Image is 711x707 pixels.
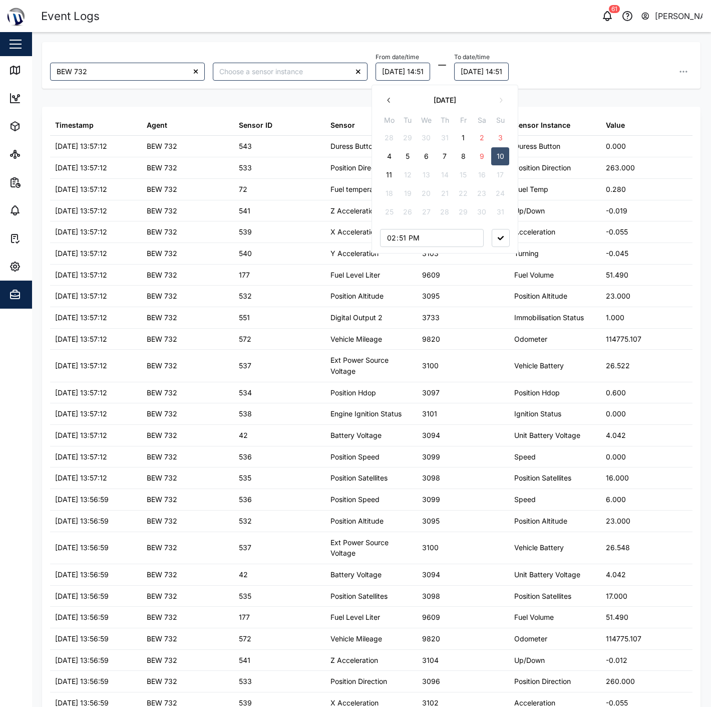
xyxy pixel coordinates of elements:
button: 24 August 2025 [491,184,509,202]
div: Position Speed [330,451,380,462]
button: 30 August 2025 [473,203,491,221]
div: 17.000 [606,591,627,602]
div: 551 [239,312,250,323]
div: 572 [239,334,251,345]
div: 51.490 [606,612,628,623]
div: Speed [514,494,536,505]
div: 538 [239,408,252,419]
div: Position Satellites [330,591,388,602]
div: BEW 732 [147,569,177,580]
div: BEW 732 [147,655,177,666]
div: [DATE] 13:56:59 [55,655,109,666]
div: [DATE] 13:56:59 [55,542,109,553]
div: BEW 732 [147,633,177,644]
div: BEW 732 [147,494,177,505]
div: [DATE] 13:56:59 [55,569,109,580]
div: Settings [26,261,62,272]
div: Fuel Level Liter [330,612,380,623]
button: 12 August 2025 [399,166,417,184]
div: Event Logs [41,8,100,25]
div: Odometer [514,633,547,644]
div: 537 [239,542,251,553]
div: Vehicle Mileage [330,334,382,345]
div: 0.000 [606,141,626,152]
div: 9820 [422,633,440,644]
div: Immobilisation Status [514,312,584,323]
div: 3097 [422,387,440,398]
div: BEW 732 [147,542,177,553]
div: BEW 732 [147,676,177,687]
button: 14 August 2025 [436,166,454,184]
div: Sensor ID [239,120,272,131]
div: [DATE] 13:56:59 [55,591,109,602]
div: 177 [239,612,250,623]
div: [DATE] 13:57:12 [55,270,107,281]
div: X Acceleration [330,226,379,238]
div: Ext Power Source Voltage [330,537,412,559]
img: Main Logo [5,5,27,27]
div: Position Direction [330,162,387,173]
div: 72 [239,184,247,195]
button: 1 August 2025 [454,129,472,147]
div: BEW 732 [147,430,177,441]
label: To date/time [454,54,490,61]
div: Sites [26,149,50,160]
div: Digital Output 2 [330,312,383,323]
div: 0.280 [606,184,626,195]
div: 3104 [422,655,439,666]
div: 61 [609,5,620,13]
div: BEW 732 [147,248,177,259]
div: 6.000 [606,494,626,505]
div: [DATE] 13:57:12 [55,162,107,173]
div: Timestamp [55,120,94,131]
div: [DATE] 13:57:12 [55,473,107,484]
div: 535 [239,591,251,602]
div: Agent [147,120,167,131]
div: [PERSON_NAME] [655,10,703,23]
div: 536 [239,451,252,462]
div: 3095 [422,291,440,302]
div: 534 [239,387,252,398]
div: 9609 [422,612,440,623]
div: 51.490 [606,270,628,281]
input: Choose an agent [50,63,205,81]
div: BEW 732 [147,408,177,419]
div: [DATE] 13:57:12 [55,312,107,323]
div: 3099 [422,494,440,505]
div: Vehicle Mileage [330,633,382,644]
button: 31 July 2025 [436,129,454,147]
button: 6 August 2025 [417,147,435,165]
button: 21 August 2025 [436,184,454,202]
div: 537 [239,360,251,371]
button: 13 August 2025 [417,166,435,184]
div: [DATE] 13:56:59 [55,494,109,505]
div: 26.548 [606,542,630,553]
div: BEW 732 [147,205,177,216]
div: BEW 732 [147,612,177,623]
div: Unit Battery Voltage [514,430,580,441]
div: 3098 [422,473,440,484]
div: Assets [26,121,57,132]
button: 30 July 2025 [417,129,435,147]
div: -0.012 [606,655,627,666]
div: 42 [239,569,248,580]
div: BEW 732 [147,141,177,152]
div: 26.522 [606,360,630,371]
div: Ignition Status [514,408,561,419]
div: Z Acceleration [330,205,378,216]
div: Position Speed [330,494,380,505]
div: 16.000 [606,473,629,484]
div: 3095 [422,516,440,527]
button: 7 August 2025 [436,147,454,165]
div: BEW 732 [147,451,177,462]
div: [DATE] 13:56:59 [55,676,109,687]
button: 29 July 2025 [399,129,417,147]
div: Sensor Instance [514,120,570,131]
div: 3733 [422,312,440,323]
div: 177 [239,270,250,281]
div: 535 [239,473,251,484]
div: 533 [239,676,252,687]
div: Speed [514,451,536,462]
div: BEW 732 [147,334,177,345]
div: [DATE] 13:57:12 [55,205,107,216]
